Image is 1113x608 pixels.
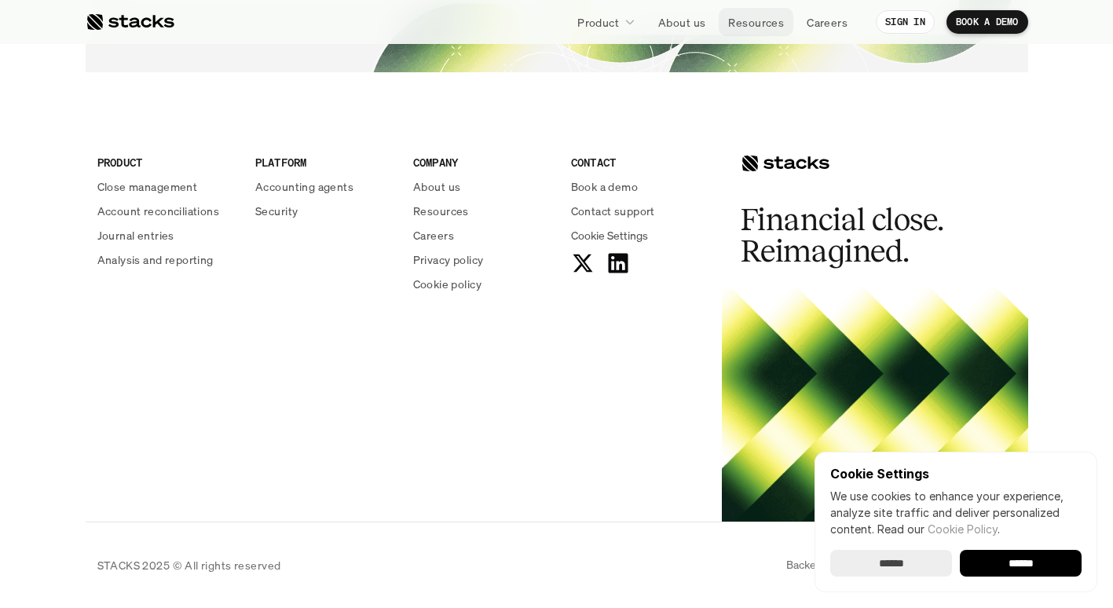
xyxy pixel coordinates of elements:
[413,276,552,292] a: Cookie policy
[741,204,976,267] h2: Financial close. Reimagined.
[413,178,552,195] a: About us
[786,559,837,572] p: Backed by
[807,14,848,31] p: Careers
[571,178,639,195] p: Book a demo
[413,276,481,292] p: Cookie policy
[413,154,552,170] p: COMPANY
[876,10,935,34] a: SIGN IN
[255,203,298,219] p: Security
[185,364,254,375] a: Privacy Policy
[255,154,394,170] p: PLATFORM
[413,203,552,219] a: Resources
[97,203,220,219] p: Account reconciliations
[255,178,353,195] p: Accounting agents
[255,178,394,195] a: Accounting agents
[97,251,214,268] p: Analysis and reporting
[413,178,460,195] p: About us
[877,522,1000,536] span: Read our .
[413,227,552,244] a: Careers
[571,203,655,219] p: Contact support
[255,203,394,219] a: Security
[413,251,552,268] a: Privacy policy
[97,154,236,170] p: PRODUCT
[658,14,705,31] p: About us
[649,8,715,36] a: About us
[928,522,998,536] a: Cookie Policy
[97,227,174,244] p: Journal entries
[97,251,236,268] a: Analysis and reporting
[577,14,619,31] p: Product
[413,227,454,244] p: Careers
[413,251,484,268] p: Privacy policy
[571,227,648,244] span: Cookie Settings
[97,203,236,219] a: Account reconciliations
[97,227,236,244] a: Journal entries
[956,16,1019,27] p: BOOK A DEMO
[797,8,857,36] a: Careers
[571,178,710,195] a: Book a demo
[97,178,198,195] p: Close management
[571,227,648,244] button: Cookie Trigger
[830,488,1082,537] p: We use cookies to enhance your experience, analyze site traffic and deliver personalized content.
[946,10,1028,34] a: BOOK A DEMO
[885,16,925,27] p: SIGN IN
[97,557,281,573] p: STACKS 2025 © All rights reserved
[719,8,793,36] a: Resources
[571,154,710,170] p: CONTACT
[728,14,784,31] p: Resources
[571,203,710,219] a: Contact support
[97,178,236,195] a: Close management
[830,467,1082,480] p: Cookie Settings
[413,203,469,219] p: Resources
